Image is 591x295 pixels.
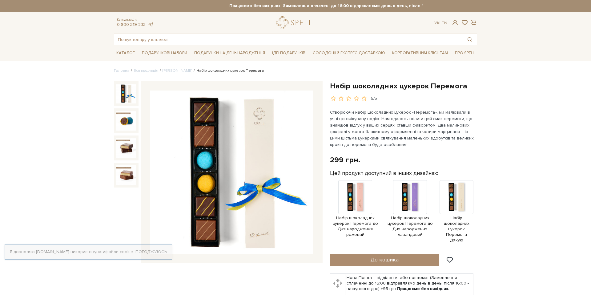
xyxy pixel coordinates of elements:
[330,109,474,148] p: Створюючи набір шоколадних цукерок «Перемога», ми малювали в уяві цю очікувану подію. Нам вдалось...
[116,111,136,131] img: Набір шоколадних цукерок Перемога
[116,165,136,185] img: Набір шоколадних цукерок Перемога
[163,68,192,73] a: [PERSON_NAME]
[397,286,449,291] b: Працюємо без вихідних.
[192,68,264,74] li: Набір шоколадних цукерок Перемога
[338,180,372,214] img: Продукт
[440,215,473,243] span: Набір шоколадних цукерок Перемога Дякую
[114,34,463,45] input: Пошук товару у каталозі
[463,34,477,45] button: Пошук товару у каталозі
[330,215,380,238] span: Набір шоколадних цукерок Перемога до Дня народження рожевий
[135,249,167,255] a: Погоджуюсь
[276,16,315,29] a: logo
[384,215,436,238] span: Набір шоколадних цукерок Перемога до Дня народження лавандовий
[105,249,133,254] a: файли cookie
[345,273,473,293] td: Нова Пошта – відділення або поштомат (Замовлення сплаченні до 16:00 відправляємо день в день, піс...
[434,20,447,26] div: Ук
[440,194,473,243] a: Набір шоколадних цукерок Перемога Дякую
[117,22,146,27] a: 0 800 319 233
[330,170,438,177] label: Цей продукт доступний в інших дизайнах:
[310,48,388,58] a: Солодощі з експрес-доставкою
[442,20,447,26] a: En
[371,96,377,102] div: 5/5
[270,48,308,58] span: Ідеї подарунків
[384,194,436,237] a: Набір шоколадних цукерок Перемога до Дня народження лавандовий
[5,249,172,255] div: Я дозволяю [DOMAIN_NAME] використовувати
[168,3,532,9] strong: Працюємо без вихідних. Замовлення оплачені до 16:00 відправляємо день в день, після 16:00 - насту...
[390,48,450,58] a: Корпоративним клієнтам
[330,81,477,91] h1: Набір шоколадних цукерок Перемога
[330,254,439,266] button: До кошика
[117,18,153,22] span: Консультація:
[150,91,313,254] img: Набір шоколадних цукерок Перемога
[139,48,190,58] span: Подарункові набори
[330,194,380,237] a: Набір шоколадних цукерок Перемога до Дня народження рожевий
[192,48,267,58] span: Подарунки на День народження
[440,20,440,26] span: |
[114,68,129,73] a: Головна
[116,138,136,158] img: Набір шоколадних цукерок Перемога
[134,68,158,73] a: Вся продукція
[330,155,360,165] div: 299 грн.
[114,48,137,58] span: Каталог
[393,180,427,214] img: Продукт
[116,84,136,103] img: Набір шоколадних цукерок Перемога
[440,180,473,214] img: Продукт
[371,256,399,263] span: До кошика
[452,48,477,58] span: Про Spell
[147,22,153,27] a: telegram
